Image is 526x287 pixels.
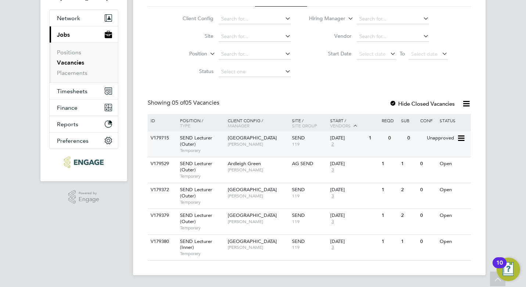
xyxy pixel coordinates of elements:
[386,131,406,145] div: 0
[172,99,185,106] span: 05 of
[50,26,118,43] button: Jobs
[228,186,277,193] span: [GEOGRAPHIC_DATA]
[438,235,470,248] div: Open
[330,219,335,225] span: 3
[50,10,118,26] button: Network
[418,157,437,171] div: 0
[49,156,118,168] a: Go to home page
[399,183,418,197] div: 2
[292,186,305,193] span: SEND
[57,59,84,66] a: Vacancies
[397,49,407,58] span: To
[228,167,288,173] span: [PERSON_NAME]
[418,114,437,127] div: Conf
[330,244,335,251] span: 3
[292,238,305,244] span: SEND
[180,225,224,231] span: Temporary
[330,141,335,148] span: 2
[418,183,437,197] div: 0
[180,212,212,225] span: SEND Lecturer (Outer)
[438,209,470,222] div: Open
[292,219,327,225] span: 119
[228,219,288,225] span: [PERSON_NAME]
[149,183,174,197] div: V179372
[57,31,70,38] span: Jobs
[330,135,365,141] div: [DATE]
[180,238,212,251] span: SEND Lecturer (Inner)
[292,212,305,218] span: SEND
[380,157,399,171] div: 1
[292,135,305,141] span: SEND
[411,51,437,57] span: Select date
[292,141,327,147] span: 119
[219,14,291,24] input: Search for...
[219,67,291,77] input: Select one
[57,69,87,76] a: Placements
[57,104,78,111] span: Finance
[174,114,226,132] div: Position /
[180,251,224,257] span: Temporary
[380,235,399,248] div: 1
[330,193,335,199] span: 3
[380,114,399,127] div: Reqd
[438,157,470,171] div: Open
[219,49,291,59] input: Search for...
[399,209,418,222] div: 2
[399,235,418,248] div: 1
[399,157,418,171] div: 1
[149,209,174,222] div: V179379
[149,157,174,171] div: V179529
[367,131,386,145] div: 1
[228,244,288,250] span: [PERSON_NAME]
[171,15,213,22] label: Client Config
[50,99,118,116] button: Finance
[64,156,103,168] img: ncclondon-logo-retina.png
[309,33,352,39] label: Vendor
[399,114,418,127] div: Sub
[180,123,190,128] span: Type
[219,32,291,42] input: Search for...
[292,160,313,167] span: AG SEND
[292,244,327,250] span: 119
[165,50,207,58] label: Position
[50,83,118,99] button: Timesheets
[180,199,224,205] span: Temporary
[50,116,118,132] button: Reports
[171,33,213,39] label: Site
[180,186,212,199] span: SEND Lecturer (Outer)
[228,193,288,199] span: [PERSON_NAME]
[330,161,378,167] div: [DATE]
[330,167,335,173] span: 3
[68,190,100,204] a: Powered byEngage
[330,239,378,245] div: [DATE]
[438,114,470,127] div: Status
[496,263,503,272] div: 10
[389,100,455,107] label: Hide Closed Vacancies
[149,235,174,248] div: V179380
[330,212,378,219] div: [DATE]
[228,238,277,244] span: [GEOGRAPHIC_DATA]
[406,131,425,145] div: 0
[149,131,174,145] div: V179715
[292,123,317,128] span: Site Group
[50,132,118,149] button: Preferences
[292,193,327,199] span: 119
[330,187,378,193] div: [DATE]
[226,114,290,132] div: Client Config /
[228,135,277,141] span: [GEOGRAPHIC_DATA]
[380,209,399,222] div: 1
[330,123,351,128] span: Vendors
[228,160,261,167] span: Ardleigh Green
[303,15,345,22] label: Hiring Manager
[418,209,437,222] div: 0
[418,235,437,248] div: 0
[172,99,219,106] span: 05 Vacancies
[79,190,99,196] span: Powered by
[57,15,80,22] span: Network
[290,114,329,132] div: Site /
[171,68,213,75] label: Status
[228,123,249,128] span: Manager
[228,212,277,218] span: [GEOGRAPHIC_DATA]
[328,114,380,132] div: Start /
[357,14,429,24] input: Search for...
